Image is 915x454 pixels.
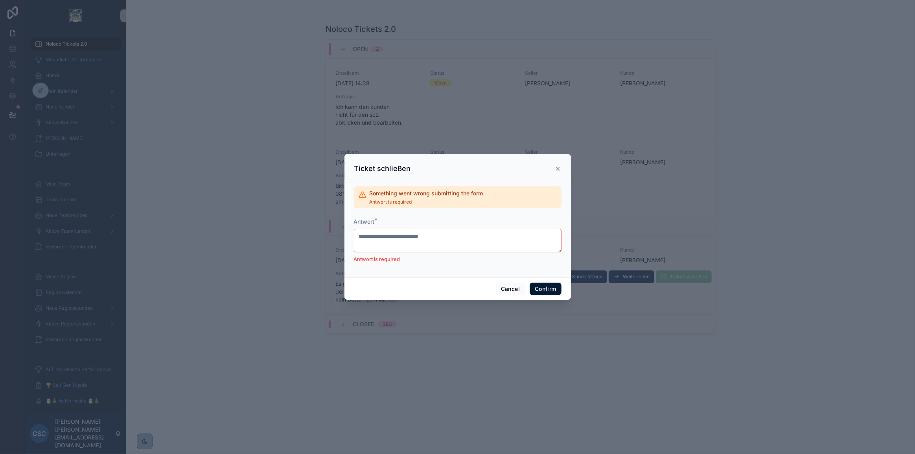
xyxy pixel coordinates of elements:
[354,164,411,173] h3: Ticket schließen
[370,199,483,205] span: Antwort is required
[496,283,525,295] button: Cancel
[354,255,562,263] p: Antwort is required
[370,189,483,197] h2: Something went wrong submitting the form
[530,283,561,295] button: Confirm
[354,218,375,225] span: Antwort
